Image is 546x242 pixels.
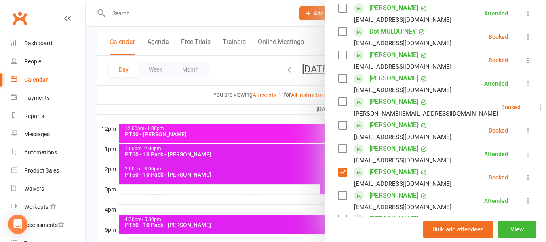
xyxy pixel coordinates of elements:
[484,81,508,86] div: Attended
[354,85,451,95] div: [EMAIL_ADDRESS][DOMAIN_NAME]
[501,104,521,110] div: Booked
[24,149,57,156] div: Automations
[24,40,52,46] div: Dashboard
[24,95,50,101] div: Payments
[354,202,451,213] div: [EMAIL_ADDRESS][DOMAIN_NAME]
[354,155,451,166] div: [EMAIL_ADDRESS][DOMAIN_NAME]
[498,221,536,238] button: View
[11,107,85,125] a: Reports
[24,131,50,137] div: Messages
[354,132,451,142] div: [EMAIL_ADDRESS][DOMAIN_NAME]
[369,48,418,61] a: [PERSON_NAME]
[354,15,451,25] div: [EMAIL_ADDRESS][DOMAIN_NAME]
[24,113,44,119] div: Reports
[11,162,85,180] a: Product Sales
[354,61,451,72] div: [EMAIL_ADDRESS][DOMAIN_NAME]
[11,71,85,89] a: Calendar
[423,221,493,238] button: Bulk add attendees
[369,95,418,108] a: [PERSON_NAME]
[369,119,418,132] a: [PERSON_NAME]
[484,151,508,157] div: Attended
[489,57,508,63] div: Booked
[489,128,508,133] div: Booked
[11,34,85,53] a: Dashboard
[24,185,44,192] div: Waivers
[369,72,418,85] a: [PERSON_NAME]
[11,143,85,162] a: Automations
[354,38,451,48] div: [EMAIL_ADDRESS][DOMAIN_NAME]
[484,198,508,204] div: Attended
[489,175,508,180] div: Booked
[484,11,508,16] div: Attended
[24,204,48,210] div: Workouts
[11,180,85,198] a: Waivers
[11,89,85,107] a: Payments
[24,167,59,174] div: Product Sales
[11,198,85,216] a: Workouts
[11,53,85,71] a: People
[354,179,451,189] div: [EMAIL_ADDRESS][DOMAIN_NAME]
[369,2,418,15] a: [PERSON_NAME]
[369,213,418,225] a: [PERSON_NAME]
[8,215,27,234] div: Open Intercom Messenger
[369,25,416,38] a: Dot MULQUINEY
[11,216,85,234] a: Assessments
[369,189,418,202] a: [PERSON_NAME]
[24,58,41,65] div: People
[489,34,508,40] div: Booked
[24,222,64,228] div: Assessments
[24,76,48,83] div: Calendar
[354,108,498,119] div: [PERSON_NAME][EMAIL_ADDRESS][DOMAIN_NAME]
[369,142,418,155] a: [PERSON_NAME]
[11,125,85,143] a: Messages
[369,166,418,179] a: [PERSON_NAME]
[10,8,30,28] a: Clubworx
